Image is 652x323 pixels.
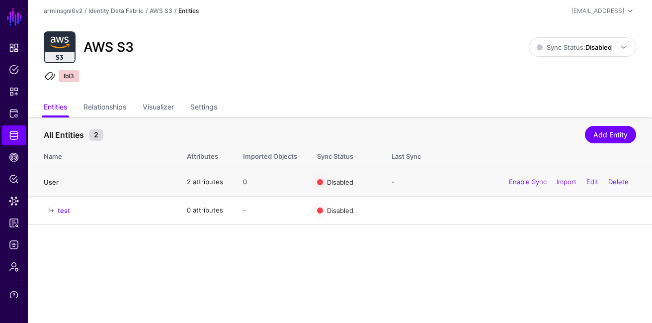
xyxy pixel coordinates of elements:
a: Reports [2,213,26,233]
a: Identity Data Fabric [88,7,144,14]
span: Identity Data Fabric [9,130,19,140]
a: Entities [44,99,67,117]
th: Name [28,142,177,168]
a: Add Entity [585,126,636,143]
a: Snippets [2,82,26,102]
a: Delete [608,178,629,186]
span: Disabled [327,207,353,215]
a: arminsgnl6v2 [44,7,82,14]
span: Policies [9,65,19,75]
a: Relationships [83,99,126,117]
div: [EMAIL_ADDRESS] [571,6,624,15]
td: - [233,196,307,224]
span: Admin [9,262,19,272]
td: 0 [233,168,307,196]
a: Policies [2,60,26,80]
span: Snippets [9,87,19,97]
a: Edit [586,178,598,186]
span: Support [9,290,19,300]
app-datasources-item-entities-syncstatus: - [392,178,395,186]
span: Logs [9,240,19,250]
a: test [58,207,70,215]
span: All Entities [41,129,86,141]
a: Policy Lens [2,169,26,189]
a: Settings [190,99,217,117]
th: Imported Objects [233,142,307,168]
a: Import [557,178,576,186]
a: Admin [2,257,26,277]
span: Reports [9,218,19,228]
span: CAEP Hub [9,152,19,162]
a: SGNL [6,6,23,28]
th: Attributes [177,142,233,168]
span: Data Lens [9,196,19,206]
span: Dashboard [9,43,19,53]
div: / [82,6,88,15]
span: Protected Systems [9,108,19,118]
small: 2 [89,129,103,141]
a: User [44,178,59,186]
div: / [172,6,178,15]
a: CAEP Hub [2,147,26,167]
div: / [144,6,150,15]
td: 2 attributes [177,168,233,196]
a: Identity Data Fabric [2,125,26,145]
span: lbl3 [59,70,79,82]
a: Data Lens [2,191,26,211]
span: Disabled [327,178,353,186]
span: Sync Status: [537,43,612,51]
a: Dashboard [2,38,26,58]
a: Logs [2,235,26,255]
span: Policy Lens [9,174,19,184]
img: svg+xml;base64,PHN2ZyB3aWR0aD0iNjQiIGhlaWdodD0iNjQiIHZpZXdCb3g9IjAgMCA2NCA2NCIgZmlsbD0ibm9uZSIgeG... [44,31,76,63]
h2: AWS S3 [83,39,134,55]
th: Sync Status [307,142,382,168]
a: Visualizer [143,99,174,117]
a: Enable Sync [509,178,547,186]
strong: Entities [178,7,199,14]
a: Protected Systems [2,104,26,123]
th: Last Sync [382,142,652,168]
a: AWS S3 [150,7,172,14]
strong: Disabled [585,43,612,51]
td: 0 attributes [177,196,233,224]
